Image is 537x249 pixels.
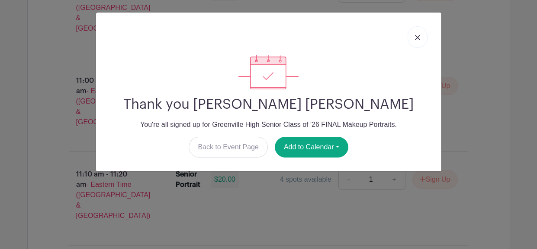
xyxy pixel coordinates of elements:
img: close_button-5f87c8562297e5c2d7936805f587ecaba9071eb48480494691a3f1689db116b3.svg [415,35,420,40]
h2: Thank you [PERSON_NAME] [PERSON_NAME] [103,96,434,113]
a: Back to Event Page [189,137,268,158]
img: signup_complete-c468d5dda3e2740ee63a24cb0ba0d3ce5d8a4ecd24259e683200fb1569d990c8.svg [238,55,298,89]
p: You're all signed up for Greenville High Senior Class of '26 FINAL Makeup Portraits. [103,120,434,130]
button: Add to Calendar [275,137,348,158]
